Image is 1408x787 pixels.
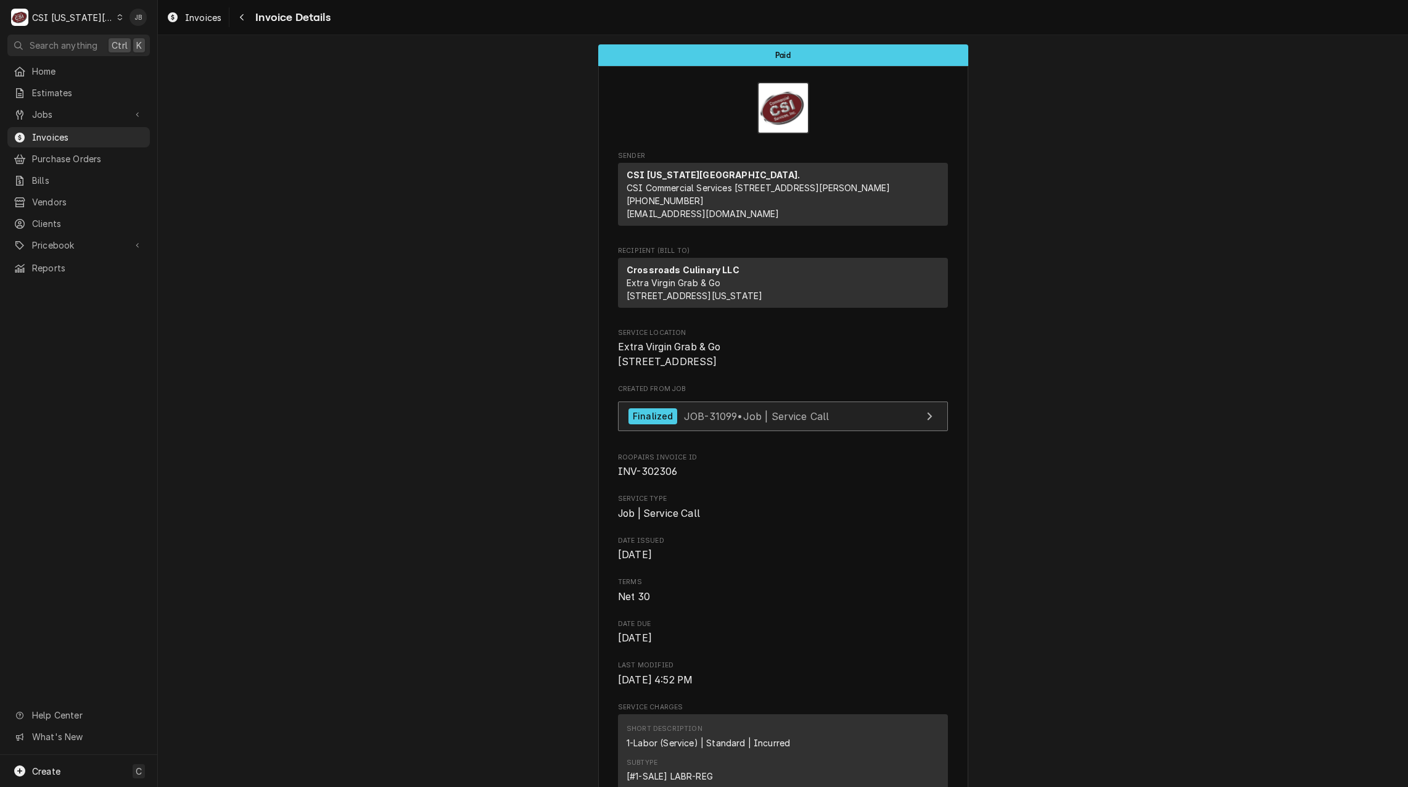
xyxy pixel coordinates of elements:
[130,9,147,26] div: Joshua Bennett's Avatar
[618,258,948,313] div: Recipient (Bill To)
[618,548,948,562] span: Date Issued
[32,217,144,230] span: Clients
[627,758,657,768] div: Subtype
[618,384,948,394] span: Created From Job
[32,730,142,743] span: What's New
[618,577,948,587] span: Terms
[627,208,779,219] a: [EMAIL_ADDRESS][DOMAIN_NAME]
[618,536,948,562] div: Date Issued
[130,9,147,26] div: JB
[136,765,142,778] span: C
[32,86,144,99] span: Estimates
[618,661,948,670] span: Last Modified
[7,127,150,147] a: Invoices
[618,151,948,161] span: Sender
[627,183,890,193] span: CSI Commercial Services [STREET_ADDRESS][PERSON_NAME]
[618,163,948,231] div: Sender
[32,11,113,24] div: CSI [US_STATE][GEOGRAPHIC_DATA].
[627,724,702,734] div: Short Description
[112,39,128,52] span: Ctrl
[32,131,144,144] span: Invoices
[618,453,948,479] div: Roopairs Invoice ID
[7,213,150,234] a: Clients
[757,82,809,134] img: Logo
[618,384,948,437] div: Created From Job
[618,453,948,463] span: Roopairs Invoice ID
[7,258,150,278] a: Reports
[618,661,948,687] div: Last Modified
[627,196,704,206] a: [PHONE_NUMBER]
[32,709,142,722] span: Help Center
[32,108,125,121] span: Jobs
[618,258,948,308] div: Recipient (Bill To)
[618,577,948,604] div: Terms
[32,152,144,165] span: Purchase Orders
[598,44,968,66] div: Status
[7,235,150,255] a: Go to Pricebook
[7,192,150,212] a: Vendors
[628,408,677,425] div: Finalized
[7,83,150,103] a: Estimates
[618,163,948,226] div: Sender
[32,174,144,187] span: Bills
[136,39,142,52] span: K
[627,724,790,749] div: Short Description
[7,61,150,81] a: Home
[11,9,28,26] div: C
[618,619,948,629] span: Date Due
[618,328,948,338] span: Service Location
[618,673,948,688] span: Last Modified
[627,758,713,783] div: Subtype
[7,705,150,725] a: Go to Help Center
[618,402,948,432] a: View Job
[618,494,948,521] div: Service Type
[185,11,221,24] span: Invoices
[232,7,252,27] button: Navigate back
[618,341,721,368] span: Extra Virgin Grab & Go [STREET_ADDRESS]
[618,591,650,603] span: Net 30
[618,340,948,369] span: Service Location
[618,508,700,519] span: Job | Service Call
[618,632,652,644] span: [DATE]
[618,703,948,712] span: Service Charges
[618,466,678,477] span: INV-302306
[7,149,150,169] a: Purchase Orders
[11,9,28,26] div: CSI Kansas City.'s Avatar
[618,631,948,646] span: Date Due
[618,151,948,231] div: Invoice Sender
[618,619,948,646] div: Date Due
[32,262,144,274] span: Reports
[618,246,948,313] div: Invoice Recipient
[627,170,800,180] strong: CSI [US_STATE][GEOGRAPHIC_DATA].
[627,770,713,783] div: Subtype
[618,590,948,604] span: Terms
[618,536,948,546] span: Date Issued
[162,7,226,28] a: Invoices
[775,51,791,59] span: Paid
[627,736,790,749] div: Short Description
[32,766,60,777] span: Create
[627,265,739,275] strong: Crossroads Culinary LLC
[7,727,150,747] a: Go to What's New
[7,35,150,56] button: Search anythingCtrlK
[252,9,330,26] span: Invoice Details
[618,328,948,369] div: Service Location
[627,278,762,301] span: Extra Virgin Grab & Go [STREET_ADDRESS][US_STATE]
[618,246,948,256] span: Recipient (Bill To)
[618,674,693,686] span: [DATE] 4:52 PM
[684,410,830,422] span: JOB-31099 • Job | Service Call
[618,549,652,561] span: [DATE]
[32,196,144,208] span: Vendors
[30,39,97,52] span: Search anything
[32,65,144,78] span: Home
[618,506,948,521] span: Service Type
[618,494,948,504] span: Service Type
[7,170,150,191] a: Bills
[7,104,150,125] a: Go to Jobs
[618,464,948,479] span: Roopairs Invoice ID
[32,239,125,252] span: Pricebook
